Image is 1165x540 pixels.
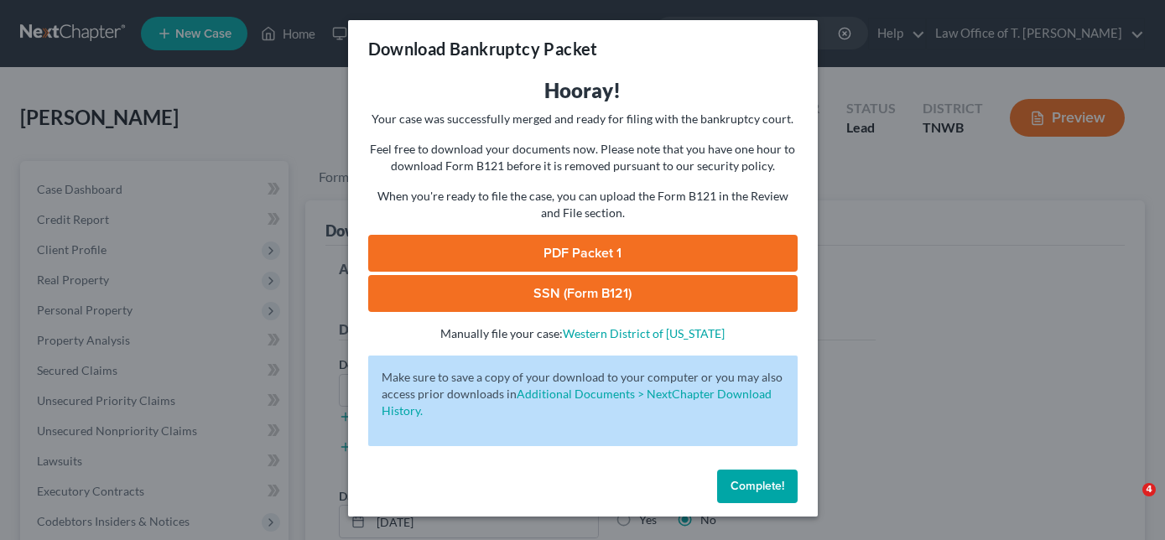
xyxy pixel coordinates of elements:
[368,111,798,127] p: Your case was successfully merged and ready for filing with the bankruptcy court.
[731,479,784,493] span: Complete!
[382,387,772,418] a: Additional Documents > NextChapter Download History.
[368,325,798,342] p: Manually file your case:
[368,235,798,272] a: PDF Packet 1
[368,77,798,104] h3: Hooray!
[368,141,798,174] p: Feel free to download your documents now. Please note that you have one hour to download Form B12...
[382,369,784,419] p: Make sure to save a copy of your download to your computer or you may also access prior downloads in
[563,326,725,340] a: Western District of [US_STATE]
[368,188,798,221] p: When you're ready to file the case, you can upload the Form B121 in the Review and File section.
[1108,483,1148,523] iframe: Intercom live chat
[1142,483,1156,496] span: 4
[368,37,598,60] h3: Download Bankruptcy Packet
[368,275,798,312] a: SSN (Form B121)
[717,470,798,503] button: Complete!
